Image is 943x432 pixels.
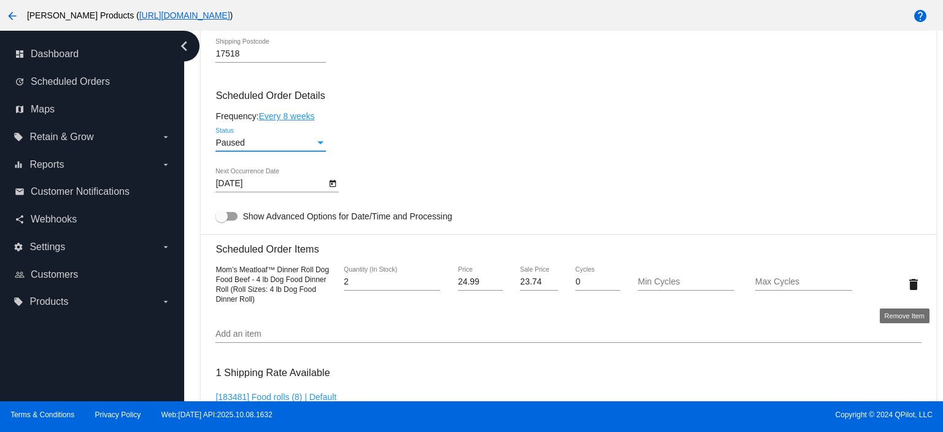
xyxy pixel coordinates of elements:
[14,297,23,307] i: local_offer
[29,159,64,170] span: Reports
[215,392,336,402] a: [183481] Food rolls (8) | Default
[161,410,273,419] a: Web:[DATE] API:2025.10.08.1632
[482,410,933,419] span: Copyright © 2024 QPilot, LLC
[161,297,171,307] i: arrow_drop_down
[215,179,326,189] input: Next Occurrence Date
[139,10,230,20] a: [URL][DOMAIN_NAME]
[15,187,25,197] i: email
[27,10,233,20] span: [PERSON_NAME] Products ( )
[215,138,244,147] span: Paused
[31,214,77,225] span: Webhooks
[31,186,130,197] span: Customer Notifications
[458,277,503,287] input: Price
[913,9,928,23] mat-icon: help
[161,132,171,142] i: arrow_drop_down
[14,242,23,252] i: settings
[638,277,734,287] input: Min Cycles
[161,242,171,252] i: arrow_drop_down
[15,49,25,59] i: dashboard
[215,265,329,304] span: Mom’s Meatloaf™ Dinner Roll Dog Food Beef - 4 lb Dog Food Dinner Roll (Roll Sizes: 4 lb Dog Food ...
[15,210,171,229] a: share Webhooks
[243,210,452,222] span: Show Advanced Options for Date/Time and Processing
[575,277,620,287] input: Cycles
[215,111,921,121] div: Frequency:
[31,76,110,87] span: Scheduled Orders
[14,160,23,170] i: equalizer
[215,49,326,59] input: Shipping Postcode
[258,111,314,121] a: Every 8 weeks
[31,49,79,60] span: Dashboard
[344,277,440,287] input: Quantity (In Stock)
[5,9,20,23] mat-icon: arrow_back
[215,329,921,339] input: Add an item
[215,90,921,101] h3: Scheduled Order Details
[15,77,25,87] i: update
[174,36,194,56] i: chevron_left
[161,160,171,170] i: arrow_drop_down
[29,242,65,253] span: Settings
[31,104,55,115] span: Maps
[15,265,171,285] a: people_outline Customers
[15,270,25,280] i: people_outline
[15,100,171,119] a: map Maps
[215,234,921,255] h3: Scheduled Order Items
[326,176,339,189] button: Open calendar
[215,359,330,386] h3: 1 Shipping Rate Available
[520,277,557,287] input: Sale Price
[15,214,25,224] i: share
[755,277,852,287] input: Max Cycles
[14,132,23,142] i: local_offer
[31,269,78,280] span: Customers
[15,182,171,202] a: email Customer Notifications
[15,104,25,114] i: map
[906,277,921,292] mat-icon: delete
[15,72,171,92] a: update Scheduled Orders
[15,44,171,64] a: dashboard Dashboard
[29,296,68,307] span: Products
[215,138,326,148] mat-select: Status
[10,410,74,419] a: Terms & Conditions
[29,132,93,143] span: Retain & Grow
[95,410,141,419] a: Privacy Policy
